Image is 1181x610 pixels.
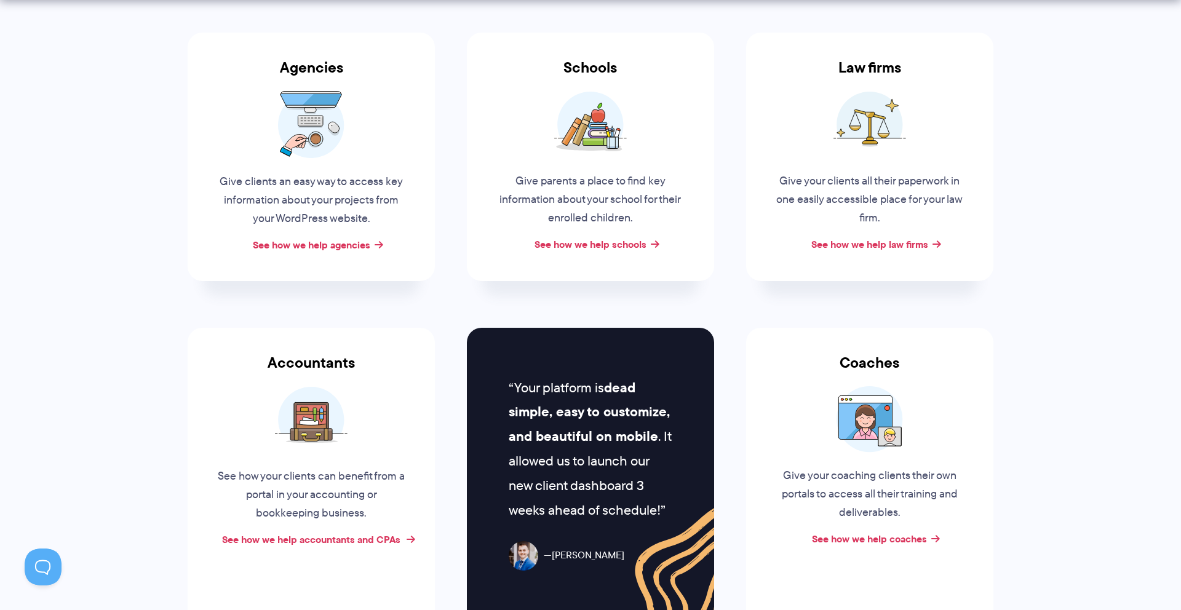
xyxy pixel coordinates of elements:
span: [PERSON_NAME] [544,547,624,564]
p: Give parents a place to find key information about your school for their enrolled children. [497,172,684,228]
a: See how we help accountants and CPAs [222,532,400,547]
h3: Schools [467,59,714,91]
a: See how we help schools [535,237,646,252]
b: dead simple, easy to customize, and beautiful on mobile [509,378,670,447]
h3: Agencies [188,59,435,91]
p: Give your coaching clients their own portals to access all their training and deliverables. [776,467,963,522]
p: See how your clients can benefit from a portal in your accounting or bookkeeping business. [218,467,405,523]
a: See how we help agencies [253,237,370,252]
a: See how we help law firms [811,237,928,252]
h3: Coaches [746,354,993,386]
h3: Law firms [746,59,993,91]
h3: Accountants [188,354,435,386]
a: See how we help coaches [812,531,927,546]
p: Give clients an easy way to access key information about your projects from your WordPress website. [218,173,405,228]
span: Your platform is . It allowed us to launch our new client dashboard 3 weeks ahead of schedule! [509,378,671,520]
iframe: Toggle Customer Support [25,549,62,585]
p: Give your clients all their paperwork in one easily accessible place for your law firm. [776,172,963,228]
